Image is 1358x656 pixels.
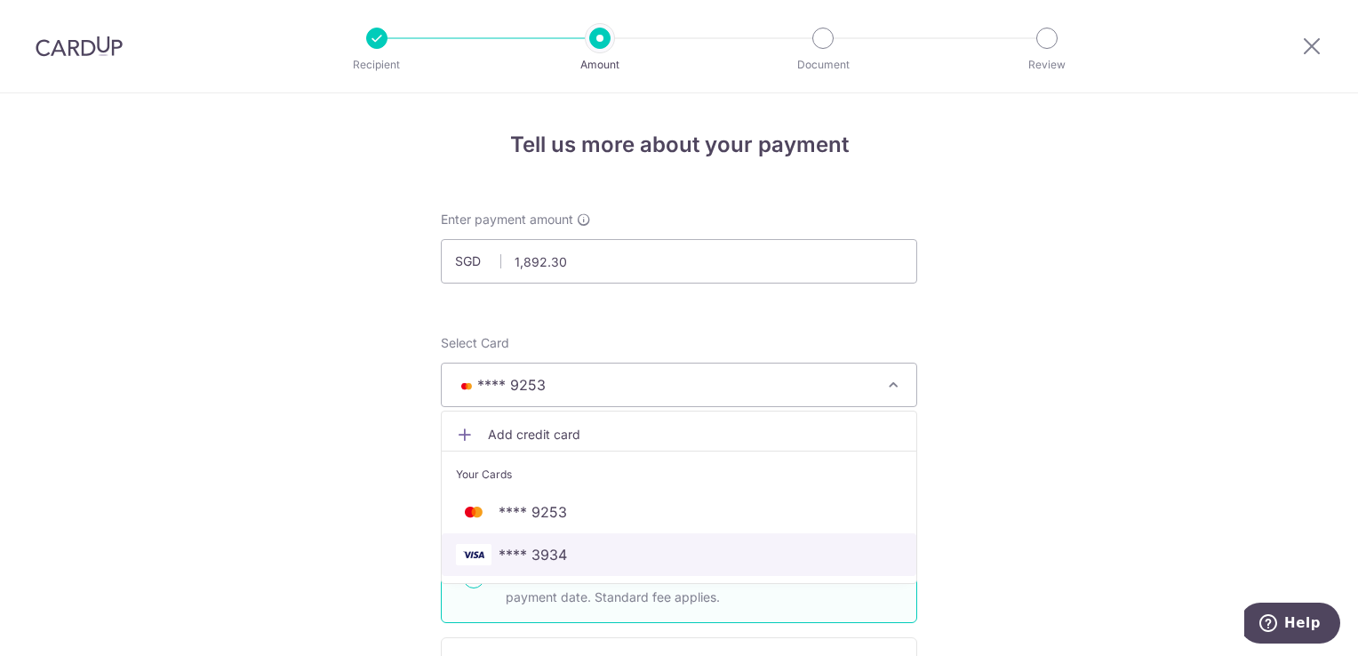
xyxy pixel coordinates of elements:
[442,419,916,451] a: Add credit card
[441,211,573,228] span: Enter payment amount
[506,565,895,608] p: Your card will be charged three business days before the selected payment date. Standard fee appl...
[441,129,917,161] h4: Tell us more about your payment
[311,56,443,74] p: Recipient
[488,426,902,444] span: Add credit card
[757,56,889,74] p: Document
[456,544,491,565] img: VISA
[456,380,477,392] img: MASTERCARD
[456,501,491,523] img: MASTERCARD
[534,56,666,74] p: Amount
[36,36,123,57] img: CardUp
[456,466,512,484] span: Your Cards
[1244,603,1340,647] iframe: Opens a widget where you can find more information
[455,252,501,270] span: SGD
[441,239,917,284] input: 0.00
[981,56,1113,74] p: Review
[441,335,509,350] span: translation missing: en.payables.payment_networks.credit_card.summary.labels.select_card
